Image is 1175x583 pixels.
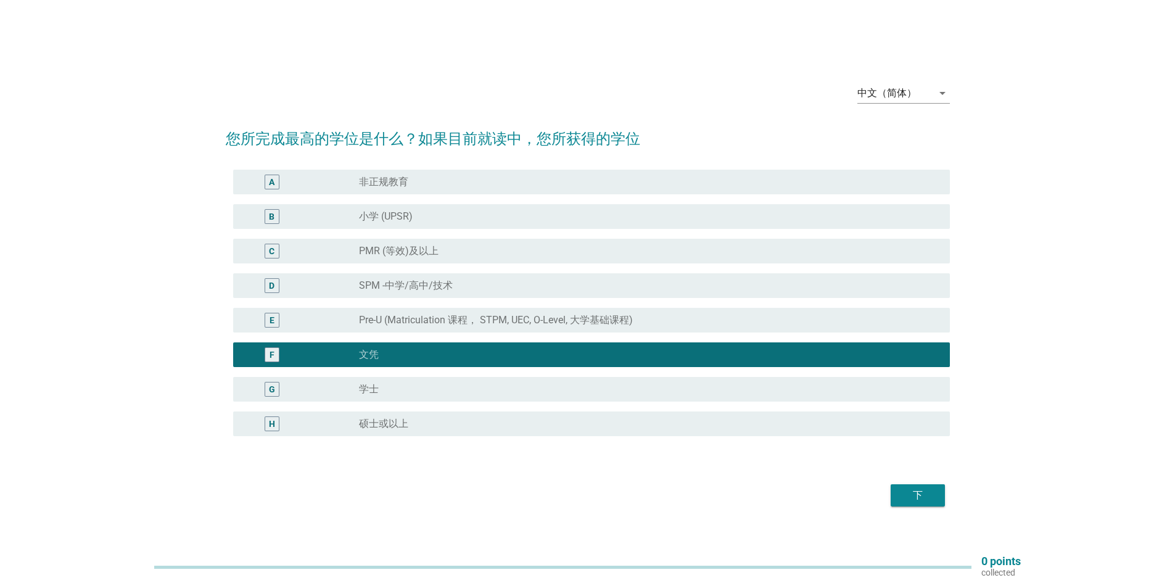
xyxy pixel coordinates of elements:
[359,314,633,326] label: Pre-U (Matriculation 课程， STPM, UEC, O-Level, 大学基础课程)
[269,417,275,430] div: H
[935,86,950,101] i: arrow_drop_down
[359,383,379,395] label: 学士
[359,349,379,361] label: 文凭
[270,313,274,326] div: E
[270,348,274,361] div: F
[269,244,274,257] div: C
[359,245,439,257] label: PMR (等效)及以上
[891,484,945,507] button: 下
[269,279,274,292] div: D
[269,210,274,223] div: B
[981,567,1021,578] p: collected
[857,88,917,99] div: 中文（简体）
[901,488,935,503] div: 下
[981,556,1021,567] p: 0 points
[359,176,408,188] label: 非正规教育
[269,382,275,395] div: G
[359,418,408,430] label: 硕士或以上
[226,115,950,150] h2: 您所完成最高的学位是什么？如果目前就读中，您所获得的学位
[359,279,453,292] label: SPM -中学/高中/技术
[269,175,274,188] div: A
[359,210,413,223] label: 小学 (UPSR)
